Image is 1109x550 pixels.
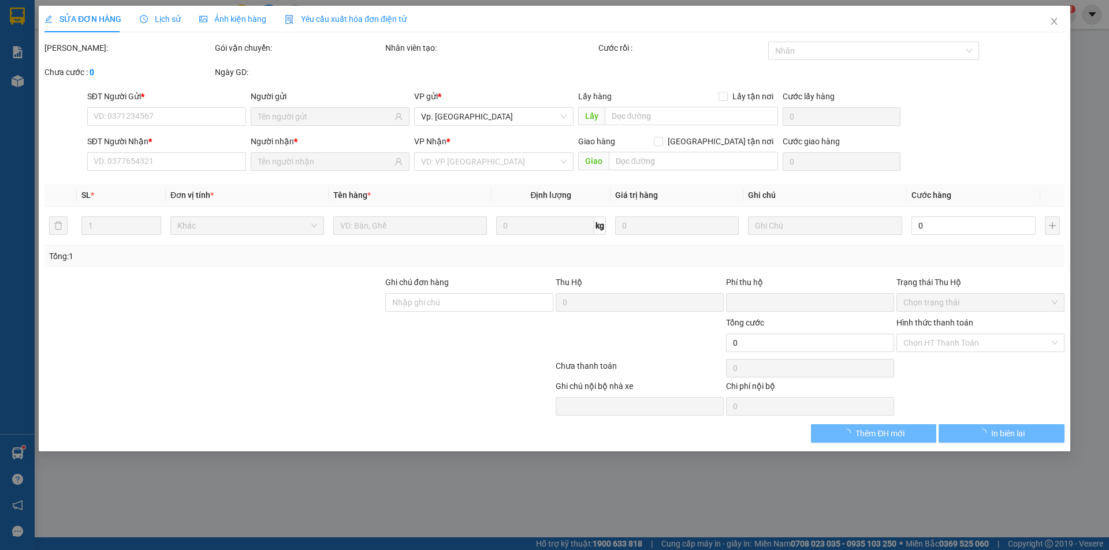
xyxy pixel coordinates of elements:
div: Chi phí nội bộ [726,380,894,397]
span: SỬA ĐƠN HÀNG [44,14,121,24]
span: Giao [578,152,609,170]
span: close [1050,17,1059,26]
span: Thêm ĐH mới [855,427,905,440]
div: Nhân viên tạo: [385,42,596,54]
div: VP gửi [415,90,574,103]
input: Tên người gửi [258,110,392,123]
div: SĐT Người Gửi [87,90,246,103]
div: Chưa cước : [44,66,213,78]
div: Trạng thái Thu Hộ [896,276,1065,289]
button: Close [1038,6,1070,38]
span: Yêu cầu xuất hóa đơn điện tử [285,14,407,24]
span: VP Nhận [415,137,447,146]
span: In biên lai [991,427,1025,440]
input: VD: Bàn, Ghế [333,216,487,235]
button: delete [49,216,68,235]
div: Chưa thanh toán [554,360,725,380]
input: Ghi chú đơn hàng [385,293,553,312]
span: Lấy [578,107,605,125]
input: Cước giao hàng [783,152,900,171]
span: Cước hàng [911,190,951,200]
b: An Anh Limousine [14,74,64,129]
input: Dọc đường [605,107,778,125]
label: Hình thức thanh toán [896,318,973,327]
div: Ghi chú nội bộ nhà xe [556,380,724,397]
input: Cước lấy hàng [783,107,900,126]
div: Ngày GD: [215,66,383,78]
span: Thu Hộ [556,278,582,287]
span: loading [978,429,991,437]
span: loading [843,429,855,437]
span: [GEOGRAPHIC_DATA] tận nơi [663,135,778,148]
button: plus [1045,216,1060,235]
span: Tên hàng [333,190,371,200]
span: Định lượng [531,190,572,200]
span: Giao hàng [578,137,615,146]
input: Dọc đường [609,152,778,170]
span: SL [81,190,91,200]
b: 0 [90,68,94,77]
b: Biên nhận gởi hàng hóa [75,17,111,111]
div: Phí thu hộ [726,276,894,293]
span: user [395,113,403,121]
img: icon [285,15,294,24]
span: edit [44,15,53,23]
span: Ảnh kiện hàng [199,14,266,24]
input: Tên người nhận [258,155,392,168]
div: Người gửi [251,90,410,103]
span: clock-circle [140,15,148,23]
label: Ghi chú đơn hàng [385,278,449,287]
div: Người nhận [251,135,410,148]
div: Cước rồi : [598,42,766,54]
span: picture [199,15,207,23]
span: Chọn trạng thái [903,294,1058,311]
div: SĐT Người Nhận [87,135,246,148]
div: Tổng: 1 [49,250,428,263]
span: Lấy hàng [578,92,612,101]
label: Cước giao hàng [783,137,840,146]
span: Khác [177,217,317,234]
button: Thêm ĐH mới [811,424,936,443]
span: kg [594,216,606,235]
div: [PERSON_NAME]: [44,42,213,54]
label: Cước lấy hàng [783,92,835,101]
span: Giá trị hàng [615,190,658,200]
span: Vp. Phan Rang [422,108,567,125]
span: Đơn vị tính [170,190,214,200]
span: user [395,158,403,166]
span: Lấy tận nơi [728,90,778,103]
input: Ghi Chú [749,216,902,235]
th: Ghi chú [744,184,907,207]
div: Gói vận chuyển: [215,42,383,54]
span: Lịch sử [140,14,181,24]
input: 0 [615,216,739,235]
button: In biên lai [939,424,1065,443]
span: Tổng cước [726,318,764,327]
